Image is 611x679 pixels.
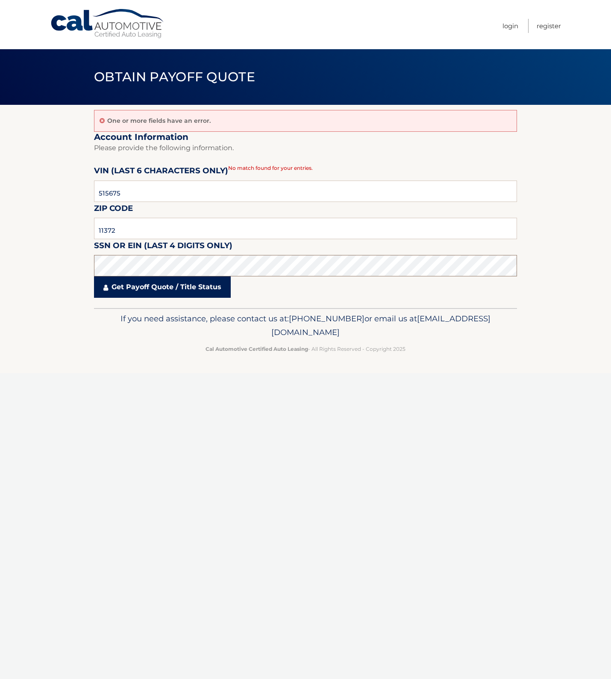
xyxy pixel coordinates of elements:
[100,344,511,353] p: - All Rights Reserved - Copyright 2025
[94,132,517,142] h2: Account Information
[107,117,211,125] p: One or more fields have an error.
[94,276,231,298] a: Get Payoff Quote / Title Status
[94,69,255,85] span: Obtain Payoff Quote
[100,312,511,339] p: If you need assistance, please contact us at: or email us at
[94,164,228,180] label: VIN (last 6 characters only)
[94,142,517,154] p: Please provide the following information.
[502,19,518,33] a: Login
[289,314,364,323] span: [PHONE_NUMBER]
[206,346,308,352] strong: Cal Automotive Certified Auto Leasing
[94,202,133,218] label: Zip Code
[271,314,491,337] span: [EMAIL_ADDRESS][DOMAIN_NAME]
[50,9,165,39] a: Cal Automotive
[94,239,232,255] label: SSN or EIN (last 4 digits only)
[537,19,561,33] a: Register
[228,165,313,171] span: No match found for your entries.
